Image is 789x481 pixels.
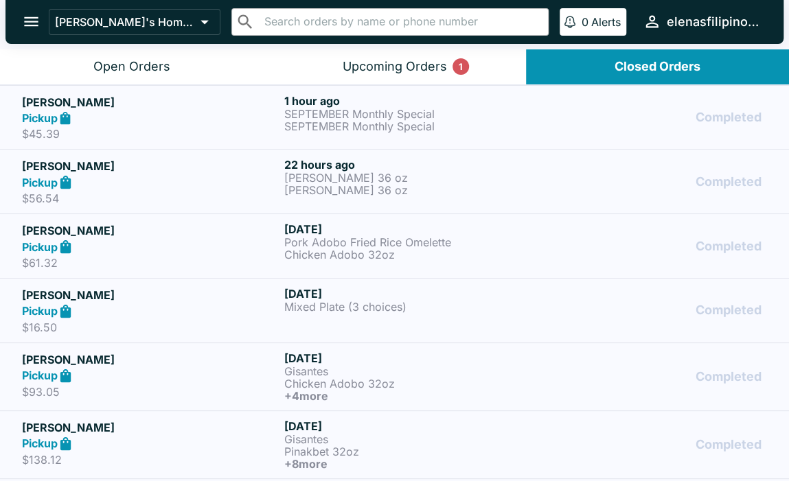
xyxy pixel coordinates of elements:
button: [PERSON_NAME]'s Home of the Finest Filipino Foods [49,9,220,35]
div: Closed Orders [615,59,700,75]
h6: 1 hour ago [284,94,541,108]
button: elenasfilipinofoods [637,7,767,36]
p: $45.39 [22,127,279,141]
h5: [PERSON_NAME] [22,94,279,110]
button: open drawer [14,4,49,39]
p: [PERSON_NAME] 36 oz [284,184,541,196]
strong: Pickup [22,111,58,125]
strong: Pickup [22,176,58,189]
p: $138.12 [22,453,279,467]
p: Chicken Adobo 32oz [284,377,541,390]
input: Search orders by name or phone number [260,12,542,32]
h5: [PERSON_NAME] [22,158,279,174]
strong: Pickup [22,240,58,254]
p: Pinakbet 32oz [284,445,541,458]
p: SEPTEMBER Monthly Special [284,108,541,120]
p: Mixed Plate (3 choices) [284,301,541,313]
h6: + 8 more [284,458,541,470]
h5: [PERSON_NAME] [22,287,279,303]
p: Pork Adobo Fried Rice Omelette [284,236,541,248]
p: SEPTEMBER Monthly Special [284,120,541,132]
h6: + 4 more [284,390,541,402]
div: elenasfilipinofoods [667,14,762,30]
h6: [DATE] [284,287,541,301]
p: 0 [582,15,588,29]
div: Upcoming Orders [343,59,447,75]
p: Gisantes [284,433,541,445]
div: Open Orders [93,59,170,75]
strong: Pickup [22,304,58,318]
h5: [PERSON_NAME] [22,419,279,436]
p: Chicken Adobo 32oz [284,248,541,261]
p: $56.54 [22,191,279,205]
h5: [PERSON_NAME] [22,222,279,239]
h5: [PERSON_NAME] [22,351,279,368]
p: [PERSON_NAME] 36 oz [284,172,541,184]
p: 1 [459,60,463,73]
strong: Pickup [22,436,58,450]
h6: 22 hours ago [284,158,541,172]
p: Gisantes [284,365,541,377]
h6: [DATE] [284,222,541,236]
h6: [DATE] [284,351,541,365]
strong: Pickup [22,368,58,382]
p: [PERSON_NAME]'s Home of the Finest Filipino Foods [55,15,195,29]
h6: [DATE] [284,419,541,433]
p: $93.05 [22,385,279,399]
p: $61.32 [22,256,279,270]
p: Alerts [591,15,621,29]
p: $16.50 [22,320,279,334]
